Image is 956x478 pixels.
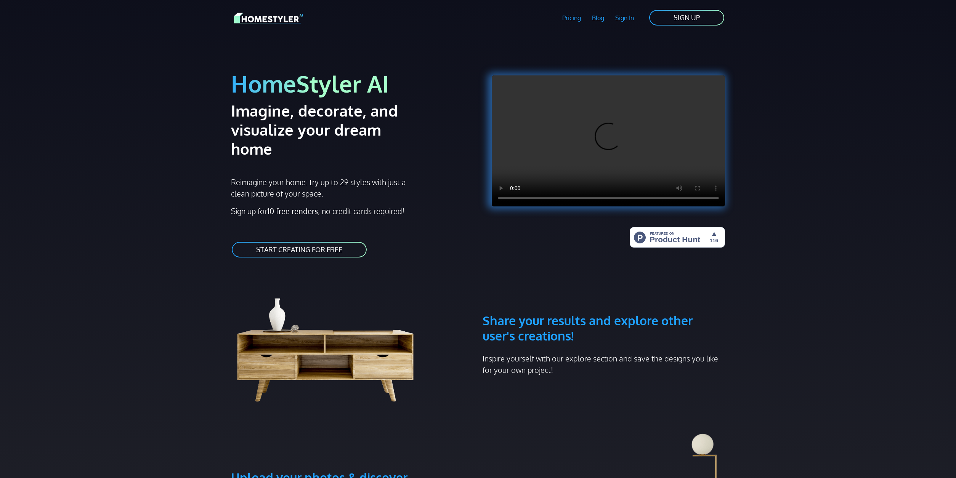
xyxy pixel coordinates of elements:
[231,176,413,199] p: Reimagine your home: try up to 29 styles with just a clean picture of your space.
[630,227,725,248] img: HomeStyler AI - Interior Design Made Easy: One Click to Your Dream Home | Product Hunt
[267,206,318,216] strong: 10 free renders
[231,69,473,98] h1: HomeStyler AI
[483,277,725,344] h3: Share your results and explore other user's creations!
[610,9,639,27] a: Sign In
[231,101,425,158] h2: Imagine, decorate, and visualize your dream home
[586,9,610,27] a: Blog
[231,205,473,217] p: Sign up for , no credit cards required!
[557,9,587,27] a: Pricing
[231,241,367,258] a: START CREATING FOR FREE
[234,11,303,25] img: HomeStyler AI logo
[231,277,431,406] img: living room cabinet
[483,353,725,376] p: Inspire yourself with our explore section and save the designs you like for your own project!
[648,9,725,26] a: SIGN UP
